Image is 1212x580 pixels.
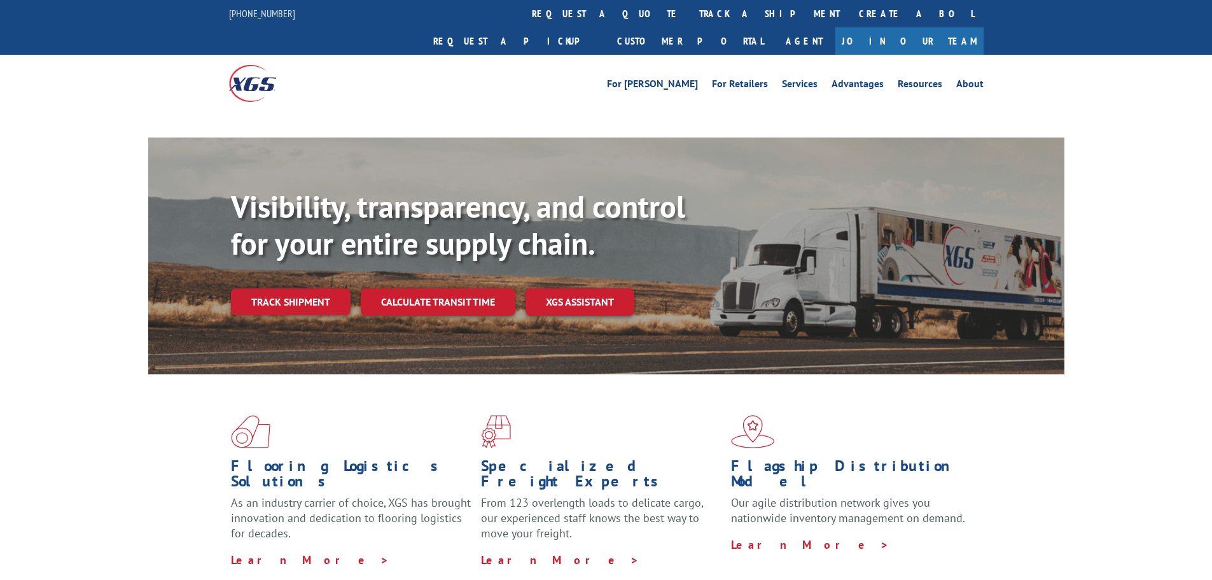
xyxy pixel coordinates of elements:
[361,288,515,316] a: Calculate transit time
[231,553,389,567] a: Learn More >
[782,79,818,93] a: Services
[898,79,942,93] a: Resources
[712,79,768,93] a: For Retailers
[481,458,721,495] h1: Specialized Freight Experts
[481,415,511,448] img: xgs-icon-focused-on-flooring-red
[832,79,884,93] a: Advantages
[481,553,639,567] a: Learn More >
[731,537,889,552] a: Learn More >
[229,7,295,20] a: [PHONE_NUMBER]
[231,458,471,495] h1: Flooring Logistics Solutions
[608,27,773,55] a: Customer Portal
[231,495,471,541] span: As an industry carrier of choice, XGS has brought innovation and dedication to flooring logistics...
[731,415,775,448] img: xgs-icon-flagship-distribution-model-red
[956,79,984,93] a: About
[835,27,984,55] a: Join Our Team
[231,187,685,263] b: Visibility, transparency, and control for your entire supply chain.
[731,458,972,495] h1: Flagship Distribution Model
[526,288,634,316] a: XGS ASSISTANT
[731,495,965,525] span: Our agile distribution network gives you nationwide inventory management on demand.
[231,415,270,448] img: xgs-icon-total-supply-chain-intelligence-red
[481,495,721,552] p: From 123 overlength loads to delicate cargo, our experienced staff knows the best way to move you...
[424,27,608,55] a: Request a pickup
[773,27,835,55] a: Agent
[231,288,351,315] a: Track shipment
[607,79,698,93] a: For [PERSON_NAME]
